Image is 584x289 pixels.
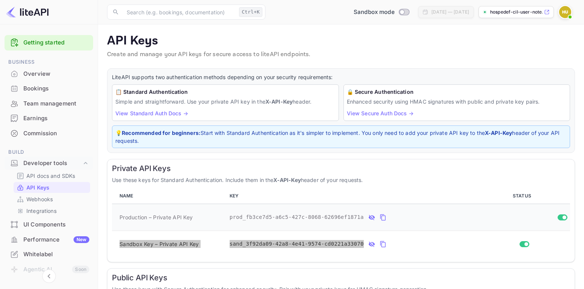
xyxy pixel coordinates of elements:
[239,7,262,17] div: Ctrl+K
[230,213,364,221] span: prod_fb3ce7d5-a6c5-427c-8068-62696ef1871a
[5,126,93,140] a: Commission
[122,5,236,20] input: Search (e.g. bookings, documentation)
[6,6,49,18] img: LiteAPI logo
[115,110,188,116] a: View Standard Auth Docs →
[26,207,57,215] p: Integrations
[42,269,56,283] button: Collapse navigation
[23,38,89,47] a: Getting started
[5,58,93,66] span: Business
[5,126,93,141] div: Commission
[17,195,87,203] a: Webhooks
[14,170,90,181] div: API docs and SDKs
[112,188,227,204] th: NAME
[490,9,543,15] p: hospedef-cil-user-note...
[17,183,87,191] a: API Keys
[23,250,89,259] div: Whitelabel
[26,195,53,203] p: Webhooks
[5,96,93,110] a: Team management
[74,236,89,243] div: New
[115,98,336,106] p: Simple and straightforward. Use your private API key in the header.
[26,172,75,180] p: API docs and SDKs
[5,157,93,170] div: Developer tools
[5,111,93,125] a: Earnings
[23,114,89,123] div: Earnings
[5,81,93,96] div: Bookings
[112,164,570,173] h6: Private API Keys
[112,273,570,282] h6: Public API Keys
[26,183,49,191] p: API Keys
[5,232,93,246] a: PerformanceNew
[107,50,575,59] p: Create and manage your API keys for secure access to liteAPI endpoints.
[227,188,478,204] th: KEY
[5,247,93,261] a: Whitelabel
[23,70,89,78] div: Overview
[23,220,89,229] div: UI Components
[14,194,90,205] div: Webhooks
[23,84,89,93] div: Bookings
[107,34,575,49] p: API Keys
[115,129,567,145] p: 💡 Start with Standard Authentication as it's simpler to implement. You only need to add your priv...
[112,188,570,257] table: private api keys table
[120,213,193,221] span: Production – Private API Key
[351,8,412,17] div: Switch to Production mode
[5,247,93,262] div: Whitelabel
[273,177,300,183] strong: X-API-Key
[23,99,89,108] div: Team management
[5,67,93,81] a: Overview
[354,8,395,17] span: Sandbox mode
[112,231,227,257] td: Sandbox Key – Private API Key
[5,111,93,126] div: Earnings
[115,88,336,96] h6: 📋 Standard Authentication
[112,73,570,81] p: LiteAPI supports two authentication methods depending on your security requirements:
[14,205,90,216] div: Integrations
[478,188,570,204] th: STATUS
[17,172,87,180] a: API docs and SDKs
[23,159,82,168] div: Developer tools
[5,81,93,95] a: Bookings
[347,98,567,106] p: Enhanced security using HMAC signatures with public and private key pairs.
[485,130,512,136] strong: X-API-Key
[5,35,93,50] div: Getting started
[122,130,201,136] strong: Recommended for beginners:
[347,88,567,96] h6: 🔒 Secure Authentication
[5,217,93,231] a: UI Components
[5,232,93,247] div: PerformanceNew
[17,207,87,215] a: Integrations
[559,6,571,18] img: HospedeFácil User
[23,235,89,244] div: Performance
[5,148,93,156] span: Build
[265,98,293,105] strong: X-API-Key
[347,110,414,116] a: View Secure Auth Docs →
[112,176,570,184] p: Use these keys for Standard Authentication. Include them in the header of your requests.
[14,182,90,193] div: API Keys
[431,9,469,15] div: [DATE] — [DATE]
[23,129,89,138] div: Commission
[230,240,364,248] span: sand_3f92da09-42a8-4e41-9574-cd0221a33070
